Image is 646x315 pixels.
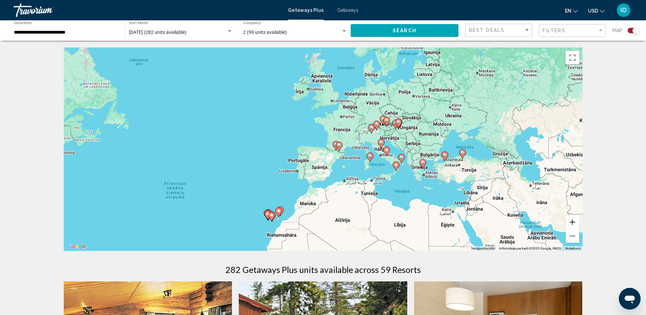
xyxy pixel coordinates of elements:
a: Getaways Plus [288,7,324,13]
span: Filters [543,28,566,33]
button: Tuvināt [566,215,579,229]
a: Travorium [14,3,281,17]
img: Google [65,242,88,251]
button: Change currency [588,6,605,16]
span: 2 (99 units available) [243,29,287,35]
button: Īsinājumtaustiņi [471,246,495,251]
span: [DATE] (282 units available) [129,29,187,35]
span: Informācija par karti ©2025 Google, INEGI [499,247,561,250]
span: en [565,8,571,14]
button: Pārslēgt pilnekrāna skatu [566,51,579,64]
mat-select: Sort by [469,27,530,33]
span: Search [393,28,416,34]
h1: 282 Getaways Plus units available across 59 Resorts [226,264,421,275]
span: USD [588,8,598,14]
button: Search [351,24,458,37]
button: Change language [565,6,578,16]
span: Map [612,26,623,35]
iframe: Poga, lai palaistu ziņojumapmaiņas logu [619,288,641,310]
a: Apgabala atvēršana pakalpojumā Google Maps (tiks atvērts jauns logs) [65,242,88,251]
button: User Menu [615,3,632,17]
a: Getaways [337,7,358,13]
button: Filter [539,24,606,38]
button: Tālināt [566,229,579,243]
a: Noteikumi [565,247,581,250]
span: Best Deals [469,27,505,33]
span: IO [621,7,627,14]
